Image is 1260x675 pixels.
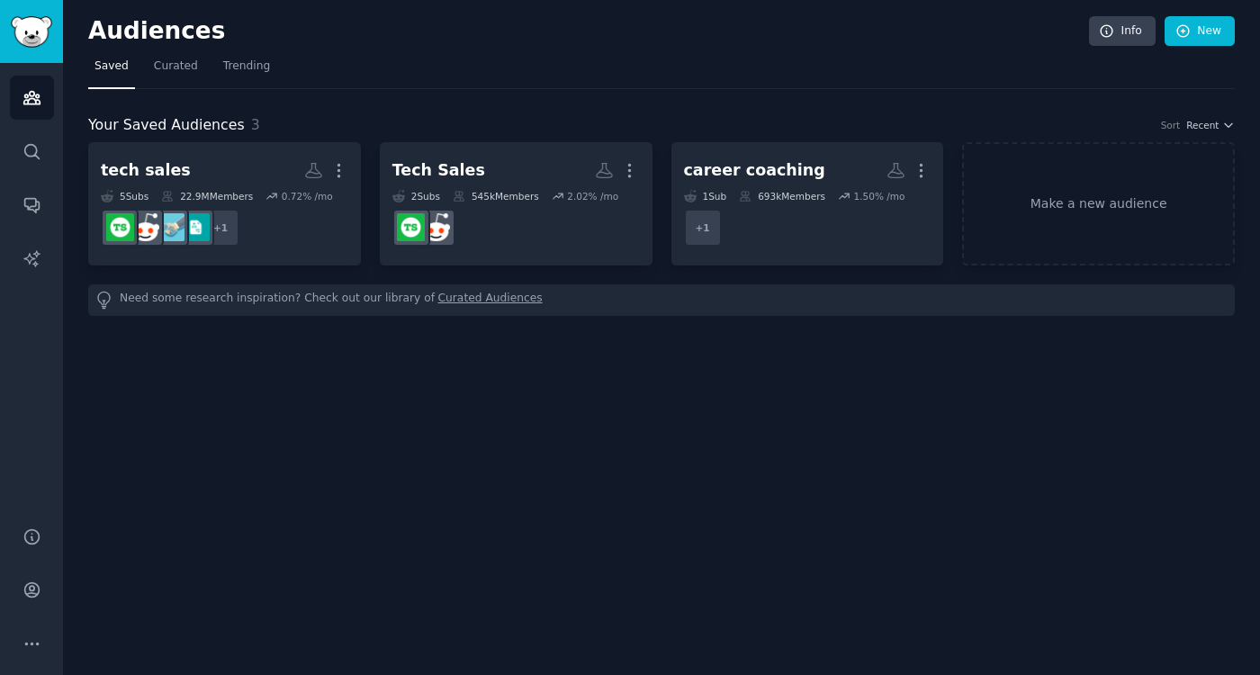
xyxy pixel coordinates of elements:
[182,213,210,241] img: jobs
[11,16,52,48] img: GummySearch logo
[157,213,184,241] img: technology
[251,116,260,133] span: 3
[397,213,425,241] img: techsales
[88,52,135,89] a: Saved
[217,52,276,89] a: Trending
[88,142,361,265] a: tech sales5Subs22.9MMembers0.72% /mo+1jobstechnologysalestechsales
[148,52,204,89] a: Curated
[101,190,148,202] div: 5 Sub s
[1186,119,1235,131] button: Recent
[453,190,539,202] div: 545k Members
[131,213,159,241] img: sales
[1186,119,1219,131] span: Recent
[154,58,198,75] span: Curated
[567,190,618,202] div: 2.02 % /mo
[282,190,333,202] div: 0.72 % /mo
[392,159,485,182] div: Tech Sales
[88,17,1089,46] h2: Audiences
[392,190,440,202] div: 2 Sub s
[94,58,129,75] span: Saved
[101,159,191,182] div: tech sales
[422,213,450,241] img: sales
[853,190,904,202] div: 1.50 % /mo
[223,58,270,75] span: Trending
[684,190,727,202] div: 1 Sub
[438,291,543,310] a: Curated Audiences
[202,209,239,247] div: + 1
[161,190,253,202] div: 22.9M Members
[1089,16,1156,47] a: Info
[962,142,1235,265] a: Make a new audience
[88,114,245,137] span: Your Saved Audiences
[684,159,825,182] div: career coaching
[739,190,825,202] div: 693k Members
[106,213,134,241] img: techsales
[88,284,1235,316] div: Need some research inspiration? Check out our library of
[1165,16,1235,47] a: New
[1161,119,1181,131] div: Sort
[380,142,652,265] a: Tech Sales2Subs545kMembers2.02% /mosalestechsales
[684,209,722,247] div: + 1
[671,142,944,265] a: career coaching1Sub693kMembers1.50% /mo+1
